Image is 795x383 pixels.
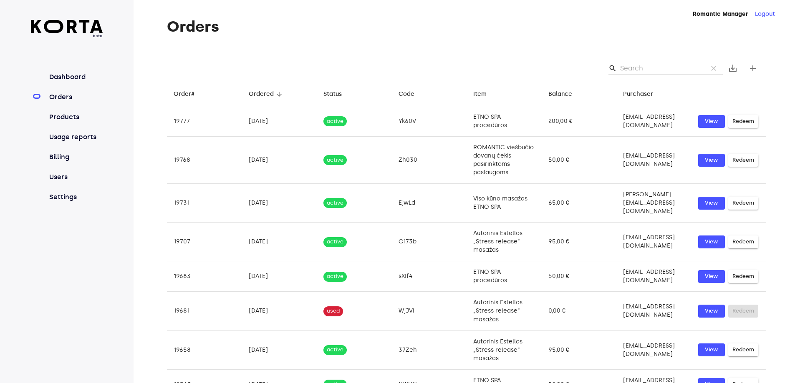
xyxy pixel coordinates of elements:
[608,64,617,73] span: search
[542,184,617,223] td: 65,00 €
[732,155,754,165] span: Redeem
[698,235,725,248] button: View
[693,10,748,18] strong: Romantic Manager
[467,184,542,223] td: Viso kūno masažas ETNO SPA
[242,330,317,369] td: [DATE]
[467,292,542,330] td: Autorinis Estellos „Stress release“ masažas
[31,20,103,33] img: Korta
[702,345,721,355] span: View
[467,330,542,369] td: Autorinis Estellos „Stress release“ masažas
[174,89,194,99] div: Order#
[242,184,317,223] td: [DATE]
[623,89,653,99] div: Purchaser
[698,154,725,167] button: View
[542,292,617,330] td: 0,00 €
[732,345,754,355] span: Redeem
[48,132,103,142] a: Usage reports
[616,261,692,292] td: [EMAIL_ADDRESS][DOMAIN_NAME]
[31,33,103,39] span: beta
[467,261,542,292] td: ETNO SPA procedūros
[48,192,103,202] a: Settings
[242,137,317,184] td: [DATE]
[548,89,583,99] span: Balance
[616,106,692,137] td: [EMAIL_ADDRESS][DOMAIN_NAME]
[323,89,353,99] span: Status
[167,184,242,223] td: 19731
[732,272,754,281] span: Redeem
[723,58,743,78] button: Export
[698,197,725,210] button: View
[48,92,103,102] a: Orders
[399,89,425,99] span: Code
[698,270,725,283] button: View
[702,237,721,247] span: View
[242,261,317,292] td: [DATE]
[31,20,103,39] a: beta
[542,330,617,369] td: 95,00 €
[702,155,721,165] span: View
[249,89,285,99] span: Ordered
[728,154,758,167] button: Redeem
[542,106,617,137] td: 200,00 €
[167,292,242,330] td: 19681
[698,305,725,318] a: View
[702,117,721,126] span: View
[399,89,414,99] div: Code
[702,198,721,208] span: View
[467,223,542,261] td: Autorinis Estellos „Stress release“ masažas
[548,89,572,99] div: Balance
[732,237,754,247] span: Redeem
[616,330,692,369] td: [EMAIL_ADDRESS][DOMAIN_NAME]
[467,137,542,184] td: ROMANTIC viešbučio dovanų čekis pasirinktoms paslaugoms
[323,307,343,315] span: used
[755,10,775,18] button: Logout
[542,261,617,292] td: 50,00 €
[616,137,692,184] td: [EMAIL_ADDRESS][DOMAIN_NAME]
[167,330,242,369] td: 19658
[174,89,205,99] span: Order#
[323,118,347,125] span: active
[542,137,617,184] td: 50,00 €
[323,199,347,207] span: active
[392,223,467,261] td: C173b
[728,235,758,248] button: Redeem
[392,292,467,330] td: WjJVi
[167,223,242,261] td: 19707
[748,63,758,73] span: add
[473,89,497,99] span: Item
[728,270,758,283] button: Redeem
[392,106,467,137] td: Yk60V
[467,106,542,137] td: ETNO SPA procedūros
[698,115,725,128] button: View
[698,343,725,356] button: View
[323,89,342,99] div: Status
[242,106,317,137] td: [DATE]
[275,90,283,98] span: arrow_downward
[323,273,347,280] span: active
[392,330,467,369] td: 37Zeh
[616,223,692,261] td: [EMAIL_ADDRESS][DOMAIN_NAME]
[323,346,347,354] span: active
[616,184,692,223] td: [PERSON_NAME][EMAIL_ADDRESS][DOMAIN_NAME]
[616,292,692,330] td: [EMAIL_ADDRESS][DOMAIN_NAME]
[702,272,721,281] span: View
[242,223,317,261] td: [DATE]
[48,72,103,82] a: Dashboard
[392,261,467,292] td: sXIf4
[728,115,758,128] button: Redeem
[728,343,758,356] button: Redeem
[732,198,754,208] span: Redeem
[242,292,317,330] td: [DATE]
[620,62,701,75] input: Search
[249,89,274,99] div: Ordered
[728,63,738,73] span: save_alt
[323,156,347,164] span: active
[732,117,754,126] span: Redeem
[743,58,763,78] button: Create new gift card
[728,197,758,210] button: Redeem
